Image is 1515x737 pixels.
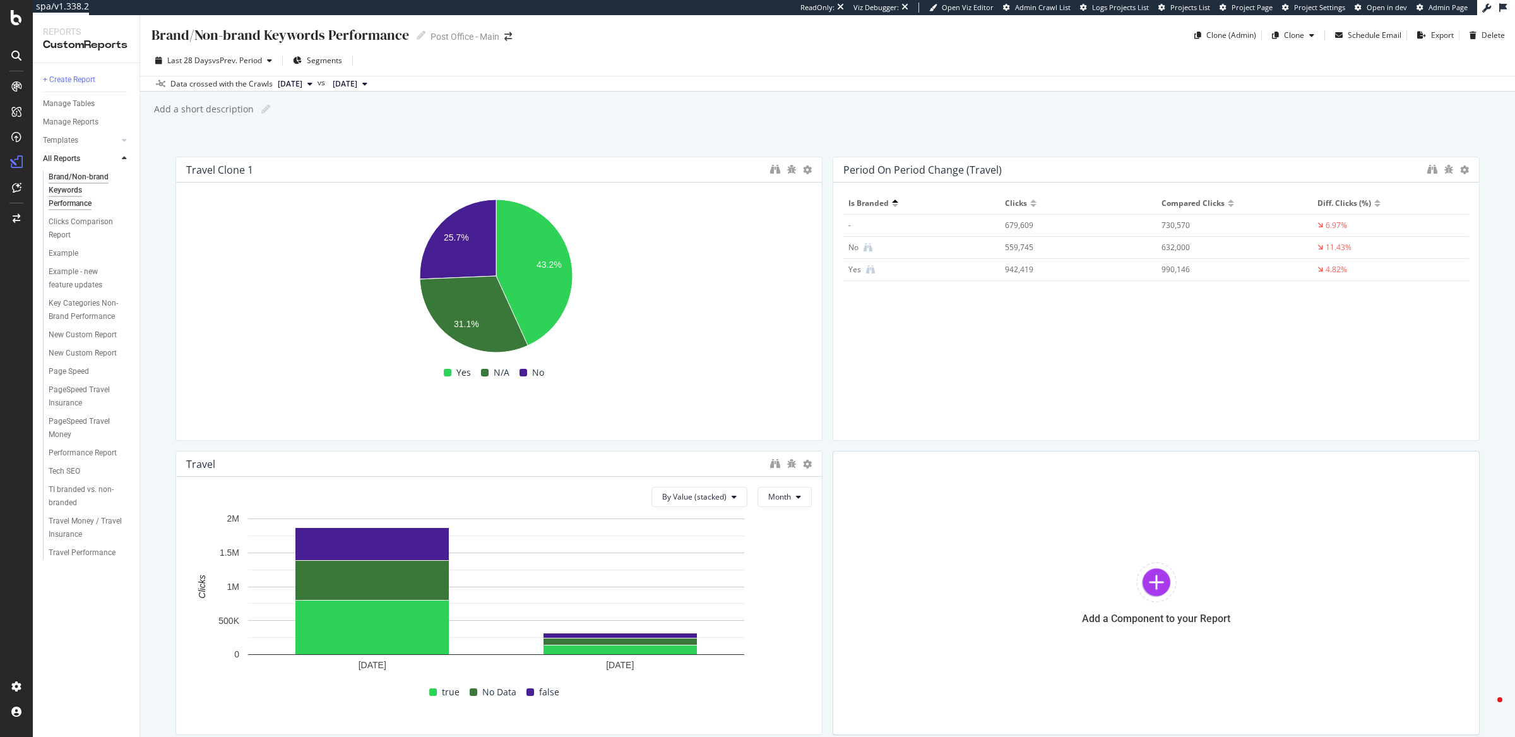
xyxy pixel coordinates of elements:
[1005,242,1137,253] div: 559,745
[234,649,239,659] text: 0
[442,685,460,700] span: true
[167,55,212,66] span: Last 28 Days
[1431,30,1454,40] div: Export
[431,30,499,43] div: Post Office - Main
[1429,3,1468,12] span: Admin Page
[853,3,899,13] div: Viz Debugger:
[49,546,116,560] div: Travel Performance
[456,365,471,380] span: Yes
[43,25,129,38] div: Reports
[1464,25,1505,45] button: Delete
[1005,198,1027,209] span: Clicks
[1092,3,1149,12] span: Logs Projects List
[49,383,121,410] div: PageSpeed Travel Insurance
[186,193,806,363] svg: A chart.
[43,97,95,111] div: Manage Tables
[848,220,980,231] div: -
[278,78,302,90] span: 2025 Sep. 22nd
[49,265,131,292] a: Example - new feature updates
[1005,220,1137,231] div: 679,609
[770,458,780,469] div: binoculars
[1294,3,1345,12] span: Project Settings
[929,3,994,13] a: Open Viz Editor
[49,446,117,460] div: Performance Report
[318,77,328,88] span: vs
[43,134,78,147] div: Templates
[197,575,207,598] text: Clicks
[532,365,544,380] span: No
[1220,3,1273,13] a: Project Page
[49,515,131,541] a: Travel Money / Travel Insurance
[848,242,858,253] div: No
[49,171,124,210] div: Brand/Non-brand Keywords Performance
[768,491,791,502] span: Month
[227,582,239,592] text: 1M
[417,31,425,40] i: Edit report name
[848,264,861,275] div: Yes
[770,164,780,174] div: binoculars
[175,157,823,441] div: Travel Clone 1A chart.YesN/ANo
[1355,3,1407,13] a: Open in dev
[1326,220,1347,231] div: 6.97%
[49,383,131,410] a: PageSpeed Travel Insurance
[49,215,121,242] div: Clicks Comparison Report
[261,105,270,114] i: Edit report name
[49,265,122,292] div: Example - new feature updates
[288,51,347,71] button: Segments
[504,32,512,41] div: arrow-right-arrow-left
[43,73,95,87] div: + Create Report
[757,487,812,507] button: Month
[49,546,131,560] a: Travel Performance
[1444,165,1454,174] div: bug
[1326,264,1347,275] div: 4.82%
[186,512,806,683] div: A chart.
[43,152,118,165] a: All Reports
[49,365,89,378] div: Page Speed
[539,685,559,700] span: false
[1282,3,1345,13] a: Project Settings
[606,660,634,670] text: [DATE]
[43,134,118,147] a: Templates
[942,3,994,12] span: Open Viz Editor
[1161,242,1293,253] div: 632,000
[787,459,797,468] div: bug
[43,116,98,129] div: Manage Reports
[444,232,469,243] text: 25.7%
[1206,30,1256,40] div: Clone (Admin)
[170,78,273,90] div: Data crossed with the Crawls
[150,51,277,71] button: Last 28 DaysvsPrev. Period
[482,685,516,700] span: No Data
[1417,3,1468,13] a: Admin Page
[49,171,131,210] a: Brand/Non-brand Keywords Performance
[833,157,1480,441] div: Period on period change (travel)Is BrandedClicksCompared ClicksDiff. Clicks (%)-679,609730,5706.9...
[1348,30,1401,40] div: Schedule Email
[43,116,131,129] a: Manage Reports
[307,55,342,66] span: Segments
[800,3,835,13] div: ReadOnly:
[186,458,215,470] div: Travel
[1189,25,1256,45] button: Clone (Admin)
[49,446,131,460] a: Performance Report
[227,513,239,524] text: 2M
[1367,3,1407,12] span: Open in dev
[43,97,131,111] a: Manage Tables
[787,165,797,174] div: bug
[186,164,253,176] div: Travel Clone 1
[1005,264,1137,275] div: 942,419
[49,465,131,478] a: Tech SEO
[1482,30,1505,40] div: Delete
[1003,3,1071,13] a: Admin Crawl List
[494,365,509,380] span: N/A
[43,38,129,52] div: CustomReports
[1015,3,1071,12] span: Admin Crawl List
[1412,25,1454,45] button: Export
[49,297,131,323] a: Key Categories Non-Brand Performance
[454,319,479,329] text: 31.1%
[220,548,239,558] text: 1.5M
[1326,242,1352,253] div: 11.43%
[212,55,262,66] span: vs Prev. Period
[662,491,727,502] span: By Value (stacked)
[537,260,562,270] text: 43.2%
[49,483,121,510] div: TI branded vs. non-branded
